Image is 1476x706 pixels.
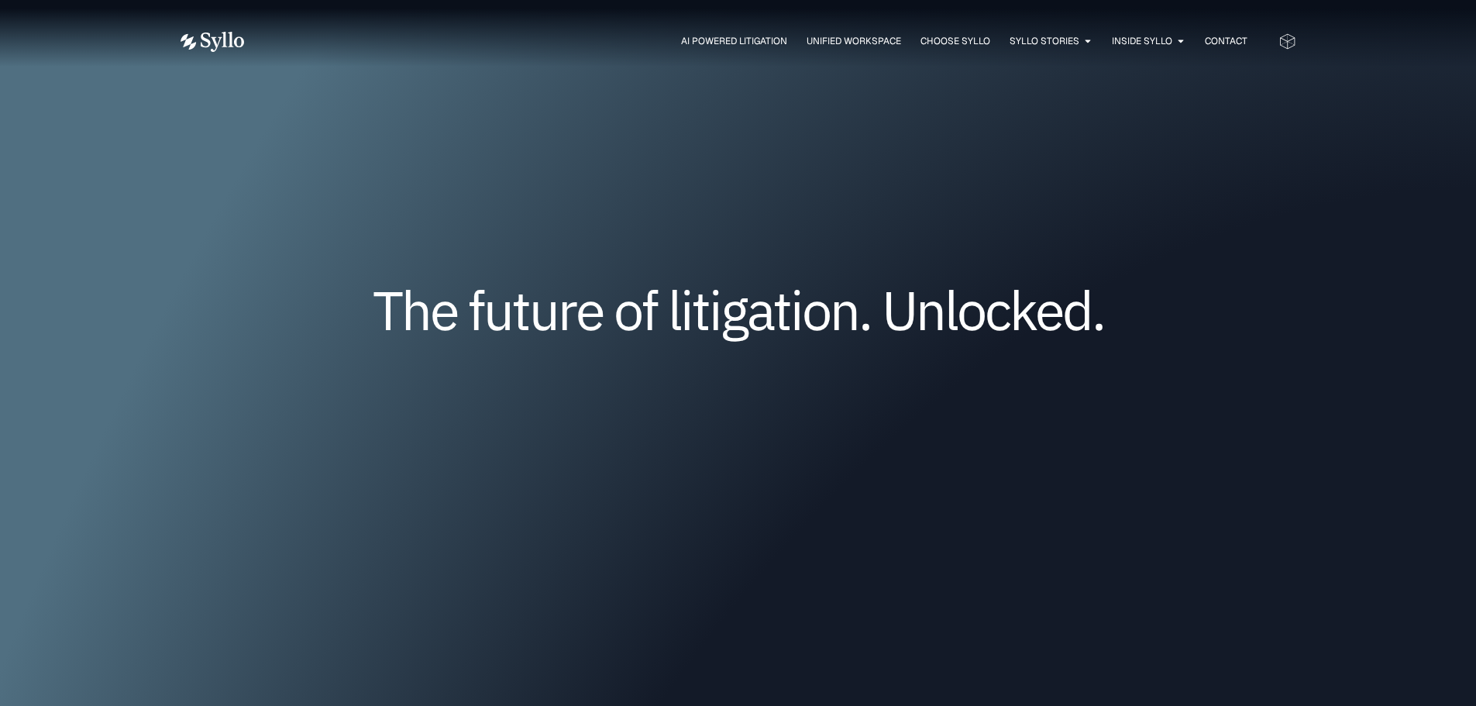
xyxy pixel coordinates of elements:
img: Vector [181,32,244,52]
a: Unified Workspace [807,34,901,48]
div: Menu Toggle [275,34,1247,49]
a: Choose Syllo [920,34,990,48]
a: Contact [1205,34,1247,48]
a: AI Powered Litigation [681,34,787,48]
a: Syllo Stories [1010,34,1079,48]
nav: Menu [275,34,1247,49]
a: Inside Syllo [1112,34,1172,48]
h1: The future of litigation. Unlocked. [274,284,1203,336]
